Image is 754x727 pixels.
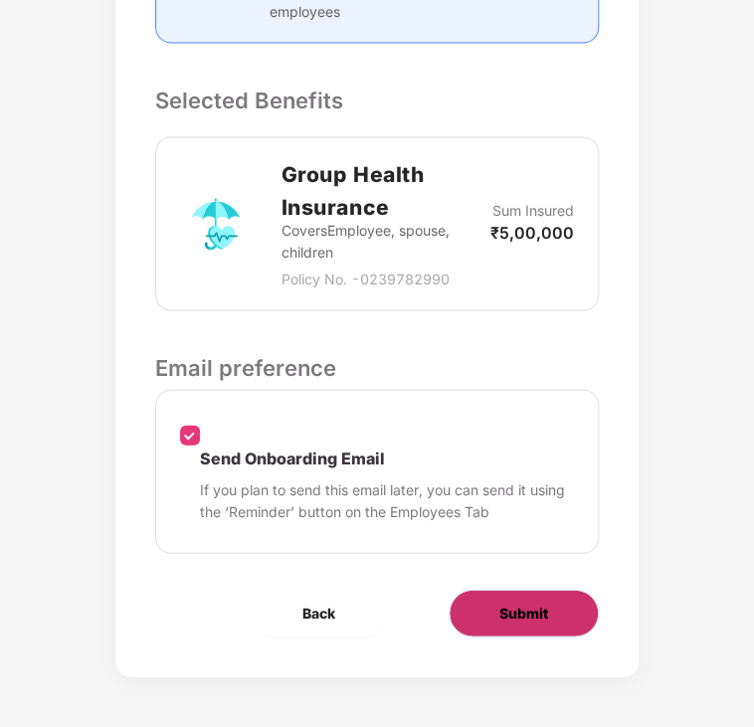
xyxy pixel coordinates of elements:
p: Email preference [155,351,599,385]
span: Back [302,603,335,625]
img: svg+xml;base64,PHN2ZyB4bWxucz0iaHR0cDovL3d3dy53My5vcmcvMjAwMC9zdmciIHdpZHRoPSI3MiIgaGVpZ2h0PSI3Mi... [180,189,252,261]
p: If you plan to send this email later, you can send it using the ‘Reminder’ button on the Employee... [200,479,574,523]
p: Sum Insured [492,200,574,222]
p: Policy No. - 0239782990 [282,269,490,290]
p: ₹5,00,000 [490,222,574,244]
p: Selected Benefits [155,84,599,117]
button: Submit [449,590,599,637]
button: Back [253,590,385,637]
h2: Group Health Insurance [282,158,490,224]
p: Covers Employee, spouse, children [282,220,490,264]
span: Submit [499,603,548,625]
p: Send Onboarding Email [200,449,574,469]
